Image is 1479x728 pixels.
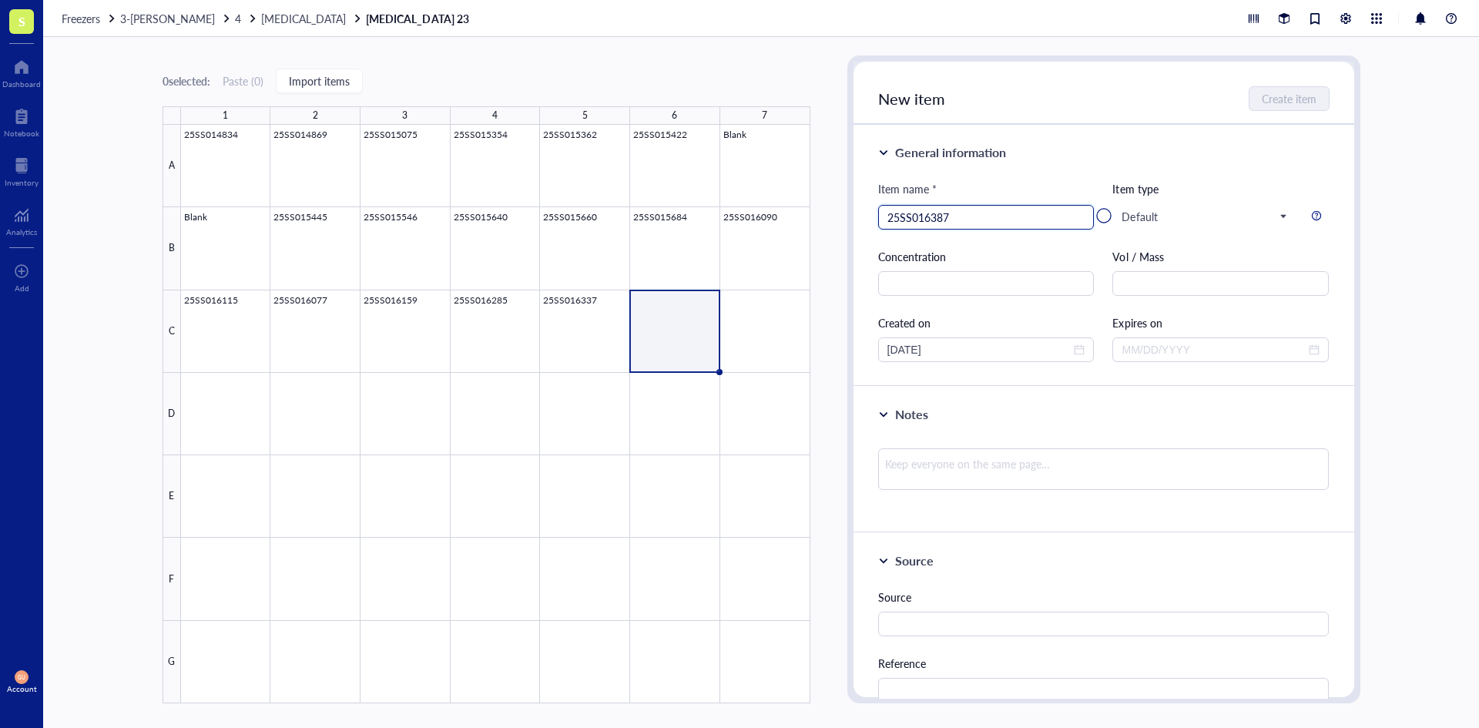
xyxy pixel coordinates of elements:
div: 6 [672,106,677,126]
div: C [163,290,181,373]
span: S [18,12,25,31]
span: GU [18,674,25,680]
div: Dashboard [2,79,41,89]
a: 4[MEDICAL_DATA] [235,12,363,25]
a: Freezers [62,12,117,25]
div: A [163,125,181,207]
div: Add [15,283,29,293]
span: [MEDICAL_DATA] [261,11,346,26]
a: [MEDICAL_DATA] 23 [366,12,471,25]
div: E [163,455,181,538]
span: Import items [289,75,350,87]
span: 4 [235,11,241,26]
div: Source [878,589,1330,606]
a: 3-[PERSON_NAME] [120,12,232,25]
div: 0 selected: [163,72,210,89]
span: 3-[PERSON_NAME] [120,11,215,26]
a: Inventory [5,153,39,187]
div: Source [895,552,934,570]
div: G [163,621,181,703]
div: Account [7,684,37,693]
div: Notes [895,405,928,424]
div: 4 [492,106,498,126]
div: B [163,207,181,290]
span: Freezers [62,11,100,26]
a: Notebook [4,104,39,138]
div: Notebook [4,129,39,138]
div: 5 [582,106,588,126]
a: Dashboard [2,55,41,89]
div: F [163,538,181,620]
div: 7 [762,106,767,126]
div: Analytics [6,227,37,237]
a: Analytics [6,203,37,237]
div: 2 [313,106,318,126]
div: 3 [402,106,407,126]
div: Inventory [5,178,39,187]
div: D [163,373,181,455]
div: Reference [878,655,1330,672]
div: 1 [223,106,228,126]
button: Import items [276,69,363,93]
button: Paste (0) [223,69,263,93]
